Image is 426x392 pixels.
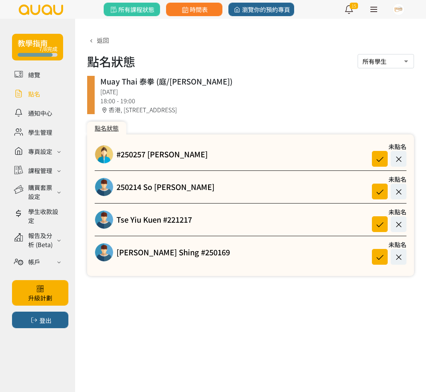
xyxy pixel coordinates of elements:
[87,122,126,134] div: 點名狀態
[116,247,230,258] a: [PERSON_NAME] Shing #250169
[28,183,55,201] div: 購買套票設定
[180,5,208,14] span: 時間表
[100,87,408,96] div: [DATE]
[350,3,358,9] span: 15
[12,280,68,306] a: 升級計劃
[87,36,109,45] a: 返回
[365,142,406,151] div: 未點名
[28,166,52,175] div: 課程管理
[365,175,406,184] div: 未點名
[18,5,64,15] img: logo.svg
[100,105,408,114] div: 香港, [STREET_ADDRESS]
[28,257,40,266] div: 帳戶
[100,96,408,105] div: 18:00 - 19:00
[87,52,135,70] h1: 點名狀態
[28,231,55,249] div: 報告及分析 (Beta)
[365,207,406,216] div: 未點名
[100,76,408,87] div: Muay Thai 泰拳 (庭/[PERSON_NAME])
[116,149,208,160] a: #250257 [PERSON_NAME]
[109,5,154,14] span: 所有課程狀態
[116,181,215,193] a: 250214 So [PERSON_NAME]
[28,147,52,156] div: 專頁設定
[233,5,290,14] span: 瀏覽你的預約專頁
[97,36,109,45] span: 返回
[116,214,192,225] a: Tse Yiu Kuen #221217
[12,312,68,328] button: 登出
[228,3,294,16] a: 瀏覽你的預約專頁
[365,240,406,249] div: 未點名
[104,3,160,16] a: 所有課程狀態
[166,3,222,16] a: 時間表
